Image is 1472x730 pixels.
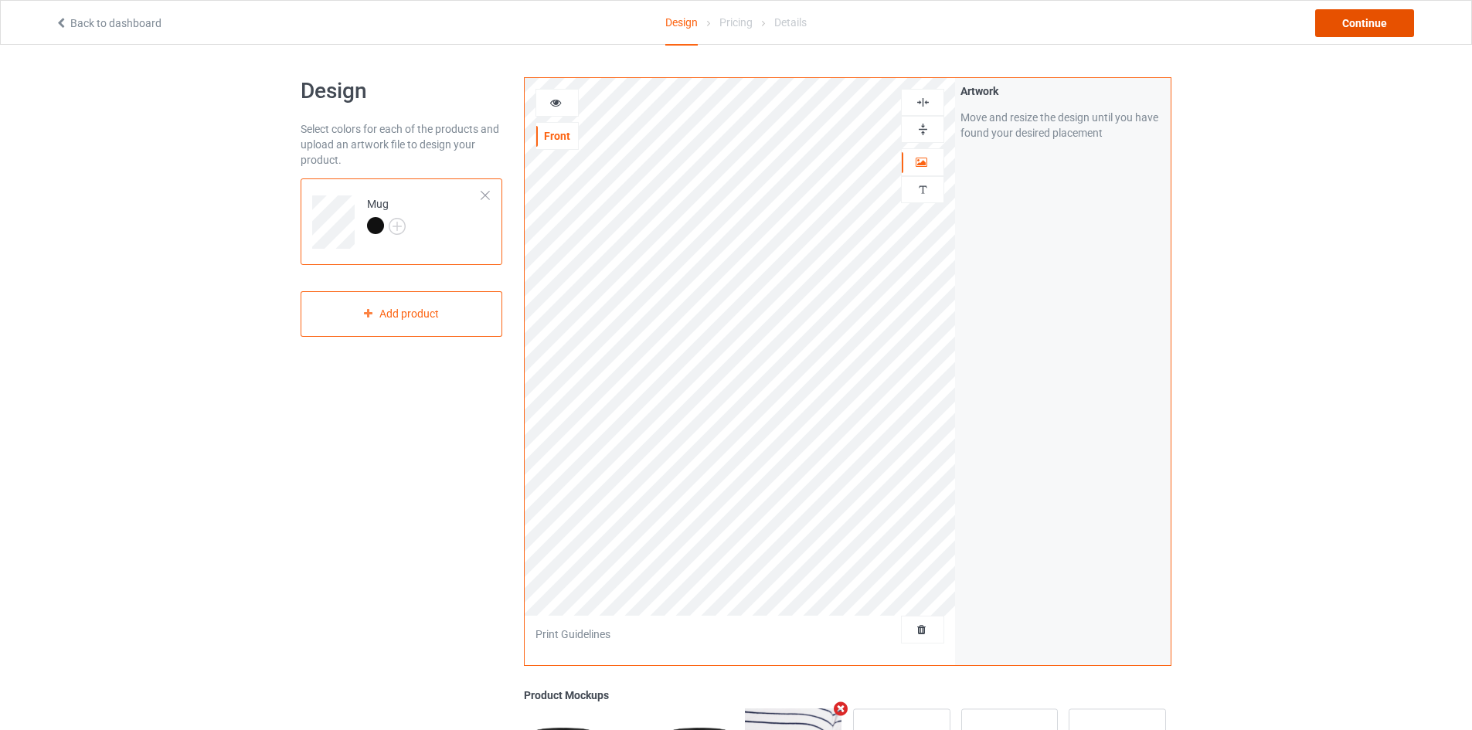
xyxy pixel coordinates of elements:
div: Move and resize the design until you have found your desired placement [960,110,1165,141]
div: Artwork [960,83,1165,99]
div: Front [536,128,578,144]
div: Mug [367,196,406,233]
div: Product Mockups [524,688,1171,703]
h1: Design [301,77,502,105]
img: svg+xml;base64,PD94bWwgdmVyc2lvbj0iMS4wIiBlbmNvZGluZz0iVVRGLTgiPz4KPHN2ZyB3aWR0aD0iMjJweCIgaGVpZ2... [389,218,406,235]
img: svg%3E%0A [916,122,930,137]
div: Add product [301,291,502,337]
img: svg%3E%0A [916,182,930,197]
div: Print Guidelines [535,626,610,642]
div: Continue [1315,9,1414,37]
div: Mug [301,178,502,265]
div: Select colors for each of the products and upload an artwork file to design your product. [301,121,502,168]
div: Pricing [719,1,753,44]
div: Details [774,1,807,44]
i: Remove mockup [831,701,851,717]
a: Back to dashboard [55,17,161,29]
img: svg%3E%0A [916,95,930,110]
div: Design [665,1,698,46]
